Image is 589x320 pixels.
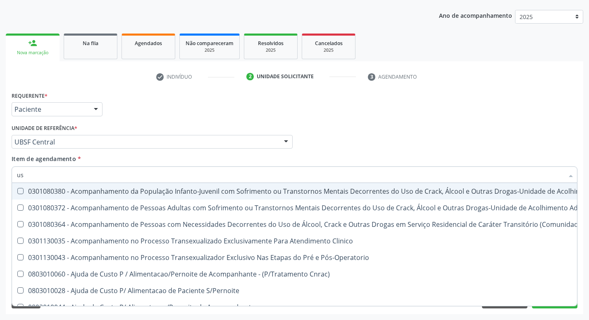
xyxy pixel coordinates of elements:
div: 2025 [308,47,349,53]
span: Na fila [83,40,98,47]
div: 2025 [250,47,291,53]
p: Ano de acompanhamento [439,10,512,20]
div: person_add [28,38,37,48]
label: Requerente [12,89,48,102]
input: Buscar por procedimentos [17,166,564,183]
span: Resolvidos [258,40,284,47]
span: Paciente [14,105,86,113]
span: Item de agendamento [12,155,76,163]
div: 2025 [186,47,234,53]
span: Agendados [135,40,162,47]
div: 2 [246,73,254,80]
span: UBSF Central [14,138,276,146]
div: Unidade solicitante [257,73,314,80]
span: Não compareceram [186,40,234,47]
span: Cancelados [315,40,343,47]
div: Nova marcação [12,50,54,56]
label: Unidade de referência [12,122,77,135]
